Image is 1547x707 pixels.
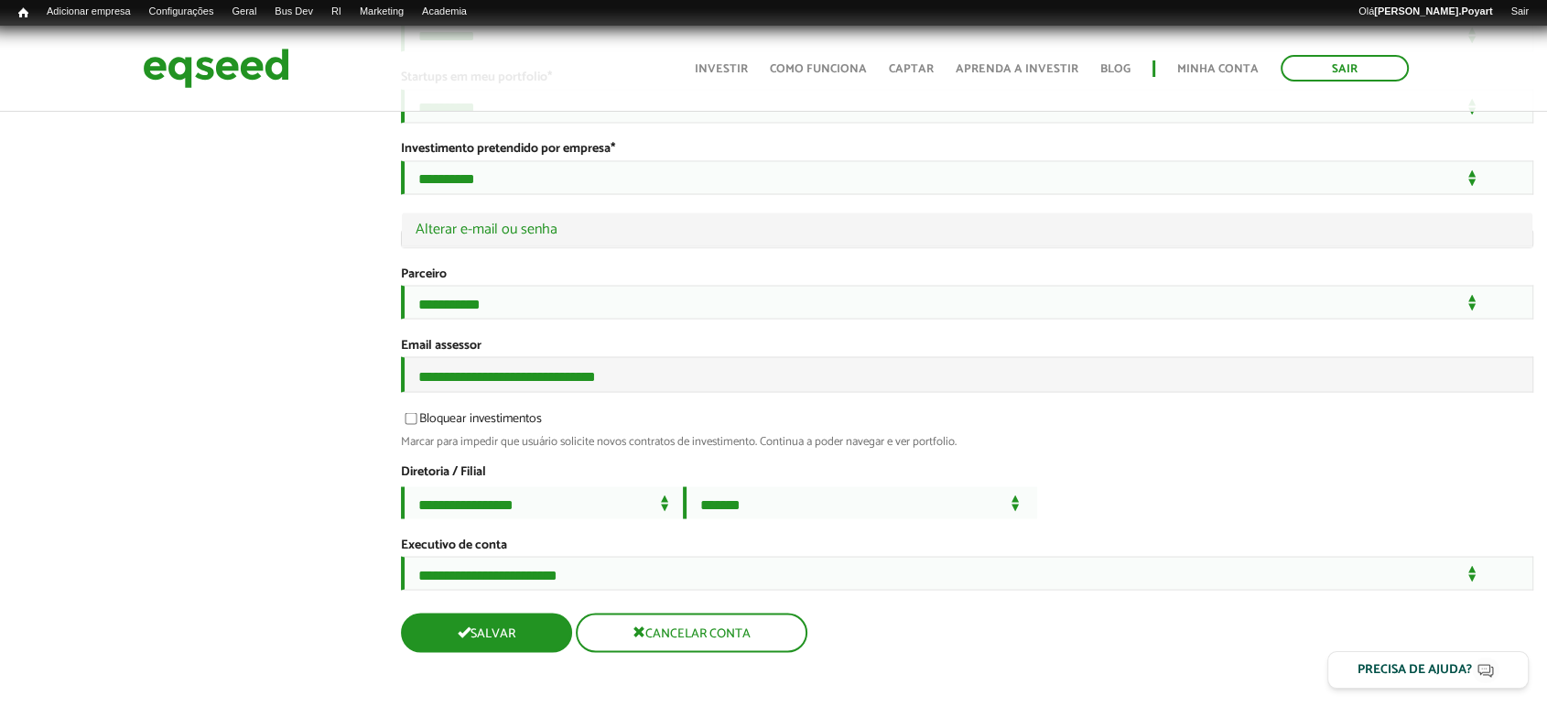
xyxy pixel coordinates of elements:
label: Investimento pretendido por empresa [401,143,615,156]
div: Marcar para impedir que usuário solicite novos contratos de investimento. Continua a poder navega... [401,435,1534,447]
a: Como funciona [770,63,867,75]
a: Academia [413,5,476,19]
a: RI [322,5,351,19]
label: Diretoria / Filial [401,465,1534,478]
label: Bloquear investimentos [401,412,542,430]
a: Minha conta [1177,63,1259,75]
label: Parceiro [401,267,447,280]
button: Cancelar conta [576,613,807,652]
span: Início [18,6,28,19]
a: Olá[PERSON_NAME].Poyart [1349,5,1502,19]
label: Executivo de conta [401,538,507,551]
a: Blog [1100,63,1130,75]
a: Captar [889,63,934,75]
a: Marketing [351,5,413,19]
label: Email assessor [401,339,481,352]
a: Bus Dev [265,5,322,19]
strong: [PERSON_NAME].Poyart [1374,5,1492,16]
a: Início [9,5,38,22]
input: Bloquear investimentos [395,412,427,424]
a: Geral [222,5,265,19]
img: EqSeed [143,44,289,92]
a: Adicionar empresa [38,5,140,19]
a: Investir [695,63,748,75]
a: Aprenda a investir [956,63,1078,75]
a: Sair [1501,5,1538,19]
button: Salvar [401,613,572,652]
a: Alterar e-mail ou senha [416,222,1520,236]
a: Configurações [140,5,223,19]
a: Sair [1281,55,1409,82]
span: Este campo é obrigatório. [611,138,615,159]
